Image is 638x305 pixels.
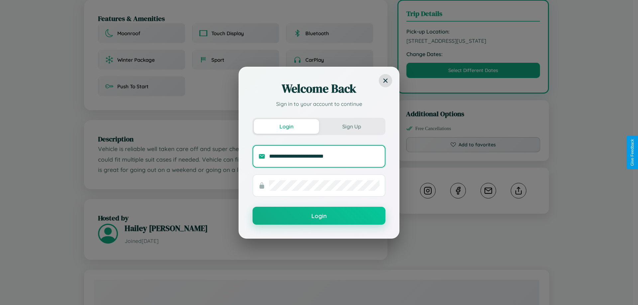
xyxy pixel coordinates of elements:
button: Sign Up [319,119,384,134]
p: Sign in to your account to continue [253,100,385,108]
button: Login [253,207,385,225]
button: Login [254,119,319,134]
h2: Welcome Back [253,81,385,97]
div: Give Feedback [630,139,635,166]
